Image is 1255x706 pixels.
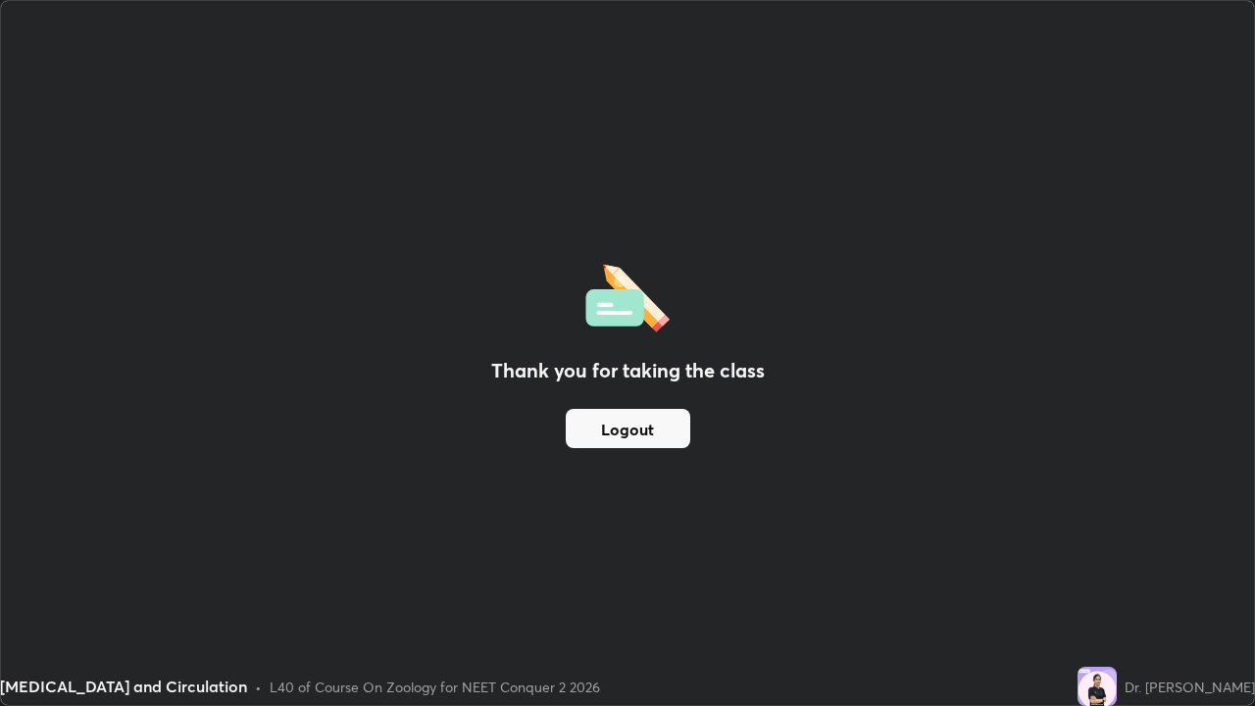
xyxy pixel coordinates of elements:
img: offlineFeedback.1438e8b3.svg [585,258,670,332]
div: L40 of Course On Zoology for NEET Conquer 2 2026 [270,677,600,697]
img: 6adb0a404486493ea7c6d2c8fdf53f74.jpg [1078,667,1117,706]
div: • [255,677,262,697]
div: Dr. [PERSON_NAME] [1125,677,1255,697]
button: Logout [566,409,690,448]
h2: Thank you for taking the class [491,356,765,385]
